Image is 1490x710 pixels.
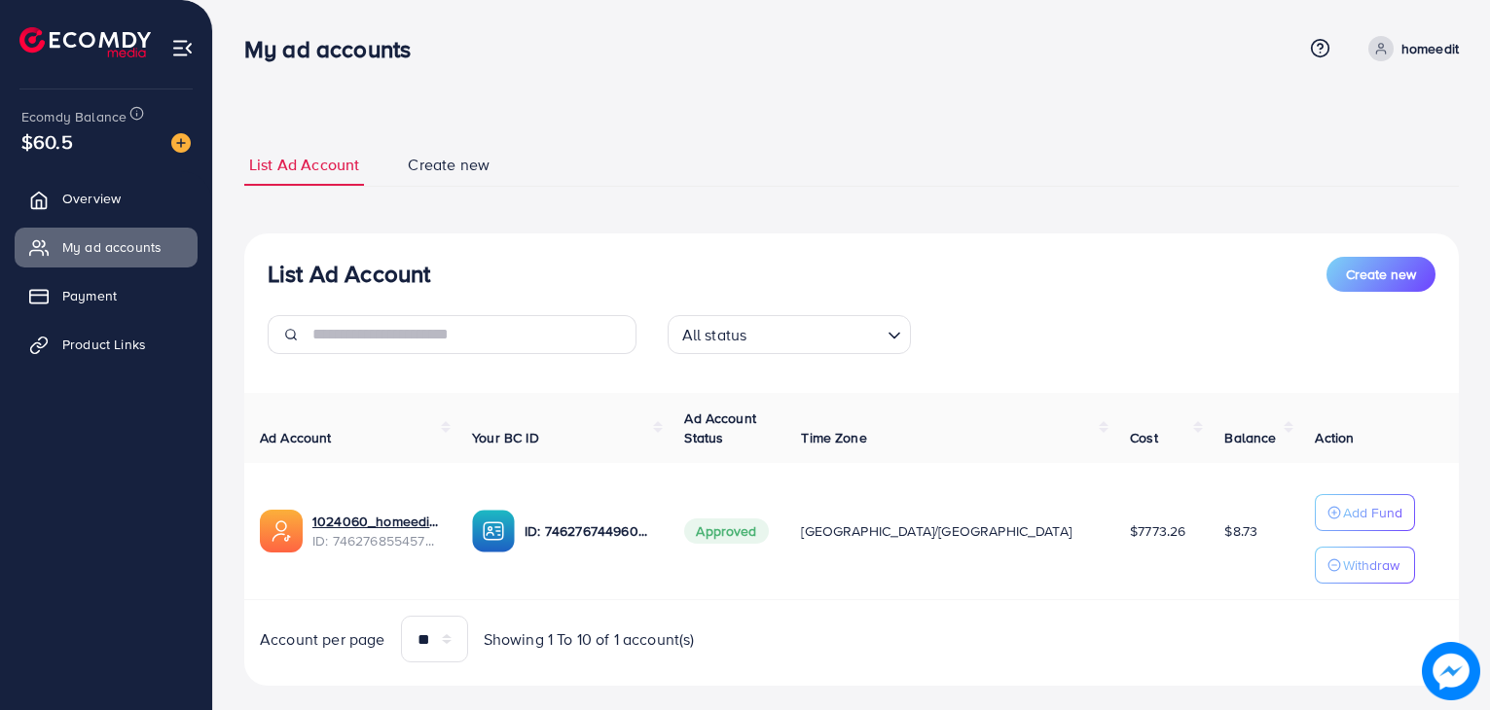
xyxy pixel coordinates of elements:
[15,325,198,364] a: Product Links
[678,321,751,349] span: All status
[1315,547,1415,584] button: Withdraw
[1130,521,1185,541] span: $7773.26
[1346,265,1416,284] span: Create new
[801,521,1072,541] span: [GEOGRAPHIC_DATA]/[GEOGRAPHIC_DATA]
[1315,428,1354,447] span: Action
[1224,428,1276,447] span: Balance
[171,37,194,59] img: menu
[260,628,385,651] span: Account per page
[525,519,653,543] p: ID: 7462767449604177937
[484,628,695,651] span: Showing 1 To 10 of 1 account(s)
[1401,37,1459,60] p: homeedit
[249,154,359,176] span: List Ad Account
[312,512,441,551] div: <span class='underline'>1024060_homeedit7_1737561213516</span></br>7462768554572742672
[801,428,866,447] span: Time Zone
[312,512,441,531] a: 1024060_homeedit7_1737561213516
[1422,642,1480,700] img: image
[472,510,515,552] img: ic-ba-acc.ded83a64.svg
[408,154,490,176] span: Create new
[312,531,441,550] span: ID: 7462768554572742672
[1343,553,1399,577] p: Withdraw
[684,408,756,447] span: Ad Account Status
[1361,36,1459,61] a: homeedit
[472,428,539,447] span: Your BC ID
[1343,501,1402,524] p: Add Fund
[62,237,162,257] span: My ad accounts
[1224,521,1257,541] span: $8.73
[15,228,198,266] a: My ad accounts
[62,189,121,208] span: Overview
[1315,494,1415,531] button: Add Fund
[62,286,117,305] span: Payment
[260,510,303,552] img: ic-ads-acc.e4c84228.svg
[268,260,430,288] h3: List Ad Account
[21,127,73,156] span: $60.5
[15,179,198,218] a: Overview
[62,335,146,354] span: Product Links
[15,276,198,315] a: Payment
[752,317,879,349] input: Search for option
[684,518,768,544] span: Approved
[19,27,151,57] img: logo
[668,315,911,354] div: Search for option
[1130,428,1158,447] span: Cost
[1326,257,1435,292] button: Create new
[171,133,191,153] img: image
[244,35,426,63] h3: My ad accounts
[21,107,127,126] span: Ecomdy Balance
[260,428,332,447] span: Ad Account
